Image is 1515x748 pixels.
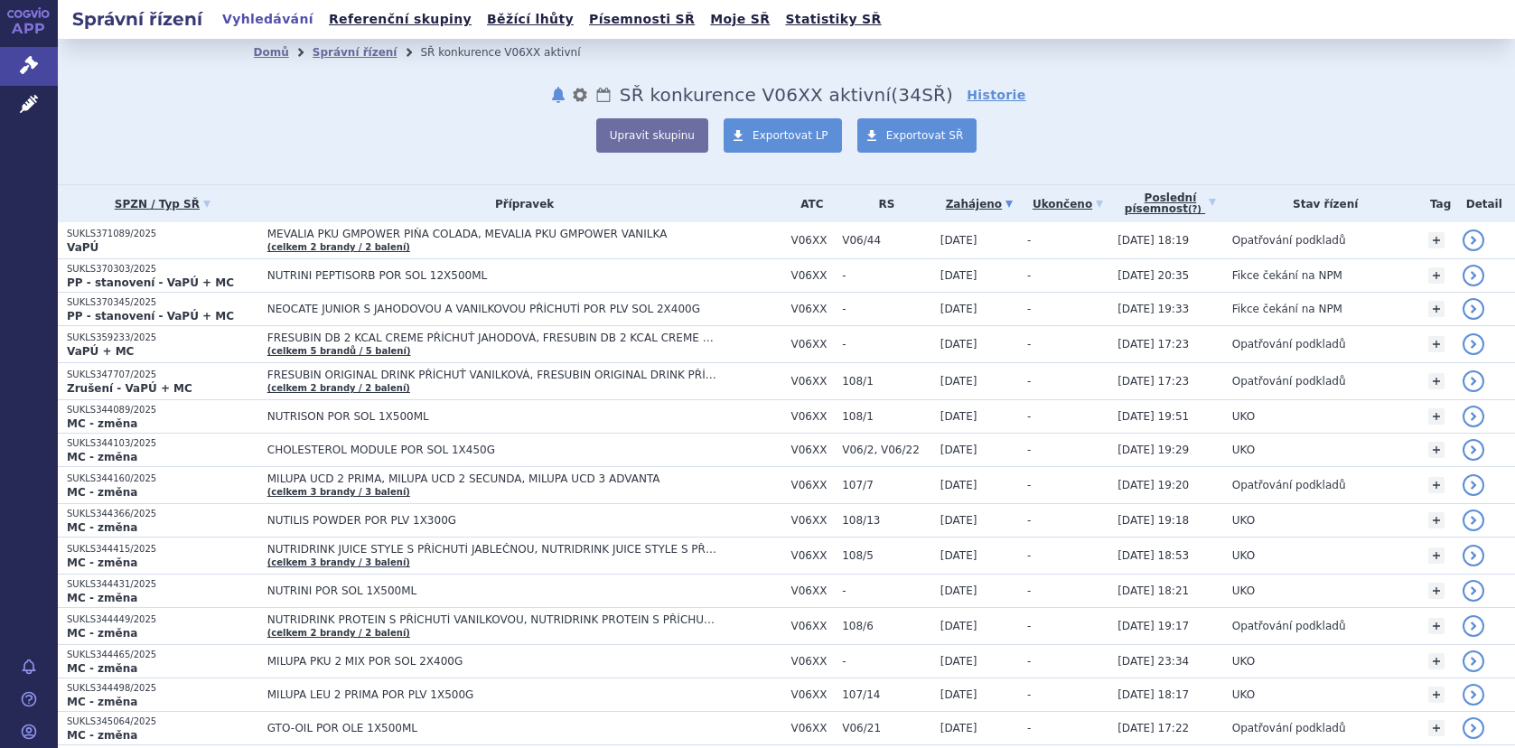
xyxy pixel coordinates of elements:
a: detail [1463,545,1484,566]
span: [DATE] 17:23 [1118,375,1189,388]
span: NUTRIDRINK PROTEIN S PŘÍCHUTÍ VANILKOVOU, NUTRIDRINK PROTEIN S PŘÍCHUTÍ ČOKOLÁDOVOU [267,613,719,626]
a: + [1428,547,1445,564]
span: NUTRISON POR SOL 1X500ML [267,410,719,423]
a: (celkem 2 brandy / 2 balení) [267,383,410,393]
th: Detail [1454,185,1515,222]
span: Opatřování podkladů [1232,479,1346,491]
a: + [1428,408,1445,425]
span: [DATE] 20:35 [1118,269,1189,282]
span: [DATE] 23:34 [1118,655,1189,668]
a: Statistiky SŘ [780,7,886,32]
span: [DATE] [940,410,977,423]
p: SUKLS371089/2025 [67,228,258,240]
span: SŘ konkurence V06XX aktivní [620,84,891,106]
span: - [842,584,931,597]
span: NUTILIS POWDER POR PLV 1X300G [267,514,719,527]
p: SUKLS344465/2025 [67,649,258,661]
strong: MC - změna [67,521,137,534]
p: SUKLS359233/2025 [67,332,258,344]
span: [DATE] [940,479,977,491]
span: FRESUBIN DB 2 KCAL CREME PŘÍCHUŤ JAHODOVÁ, FRESUBIN DB 2 KCAL CREME PŘÍCHUŤ KAPUČÍNOVÁ, FRESUBIN ... [267,332,719,344]
span: 108/6 [842,620,931,632]
span: UKO [1232,514,1255,527]
a: detail [1463,439,1484,461]
span: UKO [1232,444,1255,456]
span: [DATE] [940,584,977,597]
a: detail [1463,370,1484,392]
span: 34 [898,84,921,106]
a: Písemnosti SŘ [584,7,700,32]
a: + [1428,512,1445,528]
span: - [842,269,931,282]
span: [DATE] [940,269,977,282]
p: SUKLS347707/2025 [67,369,258,381]
a: (celkem 5 brandů / 5 balení) [267,346,411,356]
a: + [1428,653,1445,669]
span: NUTRIDRINK JUICE STYLE S PŘÍCHUTÍ JABLEČNOU, NUTRIDRINK JUICE STYLE S PŘÍCHUTÍ JAHODOVOU, NUTRIDR... [267,543,719,556]
p: SUKLS344103/2025 [67,437,258,450]
strong: MC - změna [67,556,137,569]
span: Opatřování podkladů [1232,722,1346,734]
strong: MC - změna [67,417,137,430]
a: detail [1463,474,1484,496]
span: [DATE] 18:53 [1118,549,1189,562]
li: SŘ konkurence V06XX aktivní [420,39,603,66]
a: Moje SŘ [705,7,775,32]
span: MILUPA UCD 2 PRIMA, MILUPA UCD 2 SECUNDA, MILUPA UCD 3 ADVANTA [267,472,719,485]
span: - [842,303,931,315]
a: Poslednípísemnost(?) [1118,185,1223,222]
span: V06XX [790,722,833,734]
a: Historie [967,86,1026,104]
span: 107/14 [842,688,931,701]
span: V06/44 [842,234,931,247]
span: [DATE] [940,549,977,562]
a: detail [1463,298,1484,320]
a: Zahájeno [940,192,1018,217]
span: MILUPA PKU 2 MIX POR SOL 2X400G [267,655,719,668]
span: - [1027,234,1031,247]
span: - [1027,444,1031,456]
strong: MC - změna [67,662,137,675]
span: V06XX [790,375,833,388]
span: FRESUBIN ORIGINAL DRINK PŘÍCHUŤ VANILKOVÁ, FRESUBIN ORIGINAL DRINK PŘÍCHUŤ ČOKOLÁDOVÁ [267,369,719,381]
a: (celkem 2 brandy / 2 balení) [267,628,410,638]
strong: PP - stanovení - VaPÚ + MC [67,276,234,289]
strong: MC - změna [67,627,137,640]
span: [DATE] [940,688,977,701]
span: [DATE] 18:21 [1118,584,1189,597]
a: detail [1463,650,1484,672]
span: Exportovat SŘ [886,129,964,142]
span: V06/21 [842,722,931,734]
p: SUKLS344089/2025 [67,404,258,416]
a: Domů [254,46,289,59]
span: V06XX [790,234,833,247]
span: V06XX [790,338,833,351]
strong: MC - změna [67,729,137,742]
span: - [1027,269,1031,282]
span: [DATE] 17:22 [1118,722,1189,734]
a: detail [1463,684,1484,706]
a: Ukončeno [1027,192,1108,217]
span: UKO [1232,549,1255,562]
p: SUKLS344415/2025 [67,543,258,556]
span: Opatřování podkladů [1232,620,1346,632]
a: detail [1463,265,1484,286]
span: NUTRINI PEPTISORB POR SOL 12X500ML [267,269,719,282]
span: - [1027,549,1031,562]
span: [DATE] [940,444,977,456]
span: V06XX [790,584,833,597]
span: - [1027,375,1031,388]
span: 108/1 [842,375,931,388]
span: [DATE] 18:19 [1118,234,1189,247]
p: SUKLS344160/2025 [67,472,258,485]
span: Fikce čekání na NPM [1232,303,1342,315]
span: V06XX [790,549,833,562]
span: 108/13 [842,514,931,527]
span: V06XX [790,514,833,527]
strong: VaPÚ + MC [67,345,134,358]
span: Fikce čekání na NPM [1232,269,1342,282]
a: Běžící lhůty [482,7,579,32]
a: Exportovat SŘ [857,118,977,153]
span: MEVALIA PKU GMPOWER PIŇA COLADA, MEVALIA PKU GMPOWER VANILKA [267,228,719,240]
a: + [1428,618,1445,634]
